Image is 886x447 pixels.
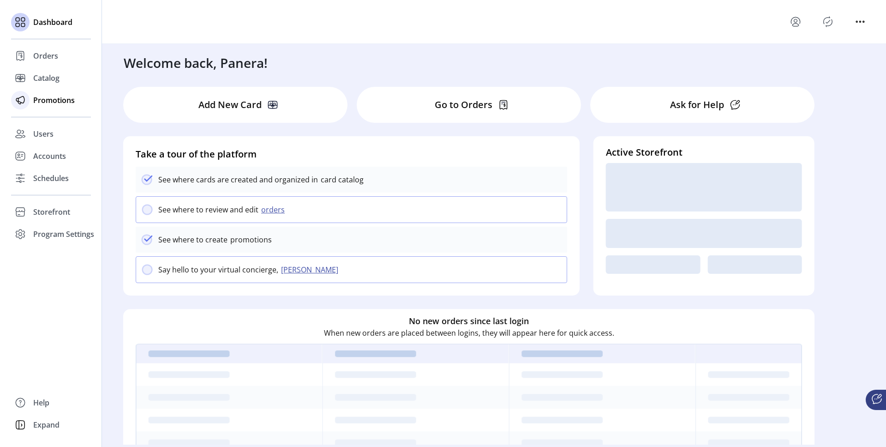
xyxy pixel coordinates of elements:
[318,174,364,185] p: card catalog
[33,72,60,84] span: Catalog
[324,327,614,338] p: When new orders are placed between logins, they will appear here for quick access.
[33,229,94,240] span: Program Settings
[33,128,54,139] span: Users
[33,50,58,61] span: Orders
[158,264,278,275] p: Say hello to your virtual concierge,
[435,98,492,112] p: Go to Orders
[33,397,49,408] span: Help
[820,14,835,29] button: Publisher Panel
[33,173,69,184] span: Schedules
[606,145,802,159] h4: Active Storefront
[409,315,529,327] h6: No new orders since last login
[33,206,70,217] span: Storefront
[788,14,803,29] button: menu
[136,147,567,161] h4: Take a tour of the platform
[227,234,272,245] p: promotions
[33,95,75,106] span: Promotions
[853,14,868,29] button: menu
[158,234,227,245] p: See where to create
[670,98,724,112] p: Ask for Help
[124,53,268,72] h3: Welcome back, Panera!
[158,204,258,215] p: See where to review and edit
[278,264,344,275] button: [PERSON_NAME]
[33,17,72,28] span: Dashboard
[258,204,290,215] button: orders
[158,174,318,185] p: See where cards are created and organized in
[33,151,66,162] span: Accounts
[33,419,60,430] span: Expand
[198,98,262,112] p: Add New Card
